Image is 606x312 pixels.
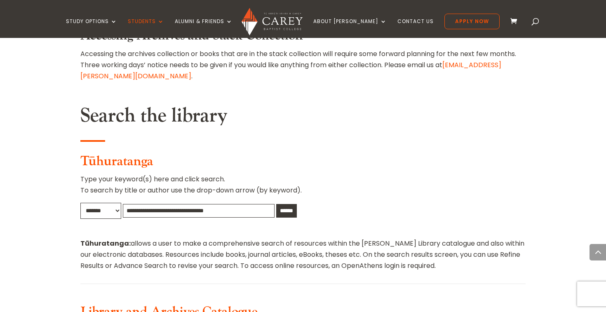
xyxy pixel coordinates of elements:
a: Apply Now [444,14,500,29]
p: allows a user to make a comprehensive search of resources within the [PERSON_NAME] Library catalo... [80,238,526,272]
img: Carey Baptist College [242,8,302,35]
p: Accessing the archives collection or books that are in the stack collection will require some for... [80,48,526,82]
h3: Accessing Archives and Stack Collection [80,28,526,48]
a: Study Options [66,19,117,38]
a: About [PERSON_NAME] [313,19,387,38]
p: Type your keyword(s) here and click search. To search by title or author use the drop-down arrow ... [80,174,526,202]
a: Students [128,19,164,38]
a: Alumni & Friends [175,19,233,38]
strong: Tūhuratanga: [80,239,131,248]
h2: Search the library [80,104,526,132]
h3: Tūhuratanga [80,154,526,174]
a: Contact Us [397,19,434,38]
